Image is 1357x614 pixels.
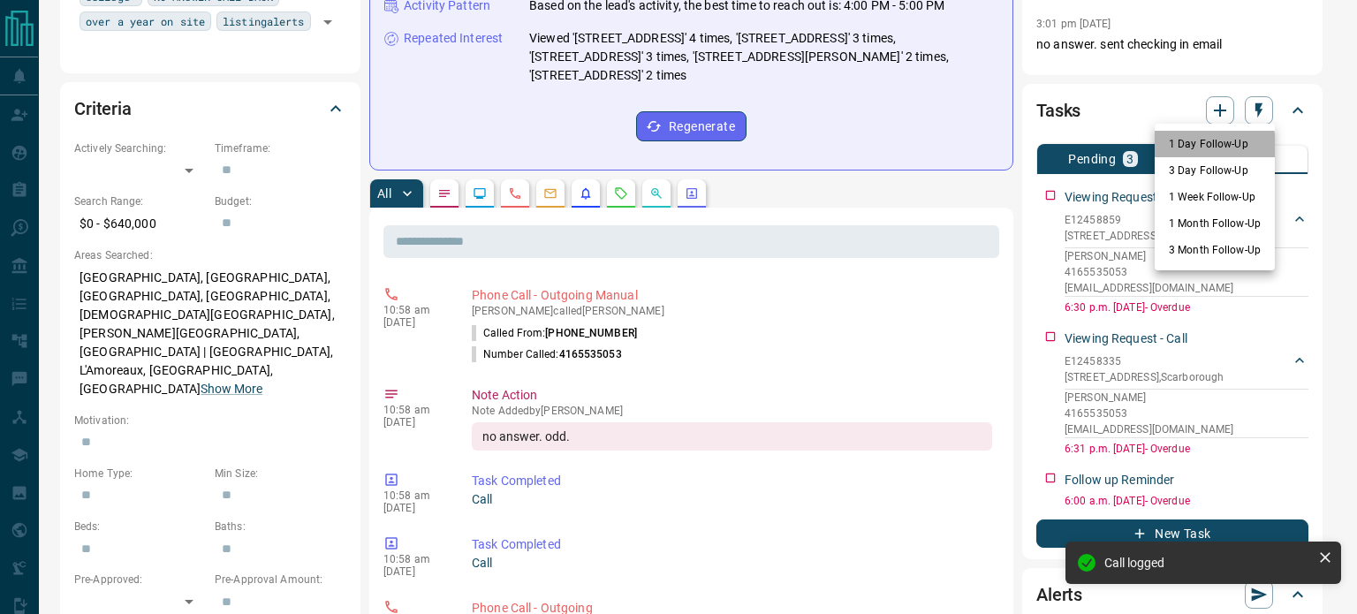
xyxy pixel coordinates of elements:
li: 1 Month Follow-Up [1155,210,1275,237]
li: 3 Day Follow-Up [1155,157,1275,184]
li: 1 Week Follow-Up [1155,184,1275,210]
div: Call logged [1104,556,1311,570]
li: 3 Month Follow-Up [1155,237,1275,263]
li: 1 Day Follow-Up [1155,131,1275,157]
